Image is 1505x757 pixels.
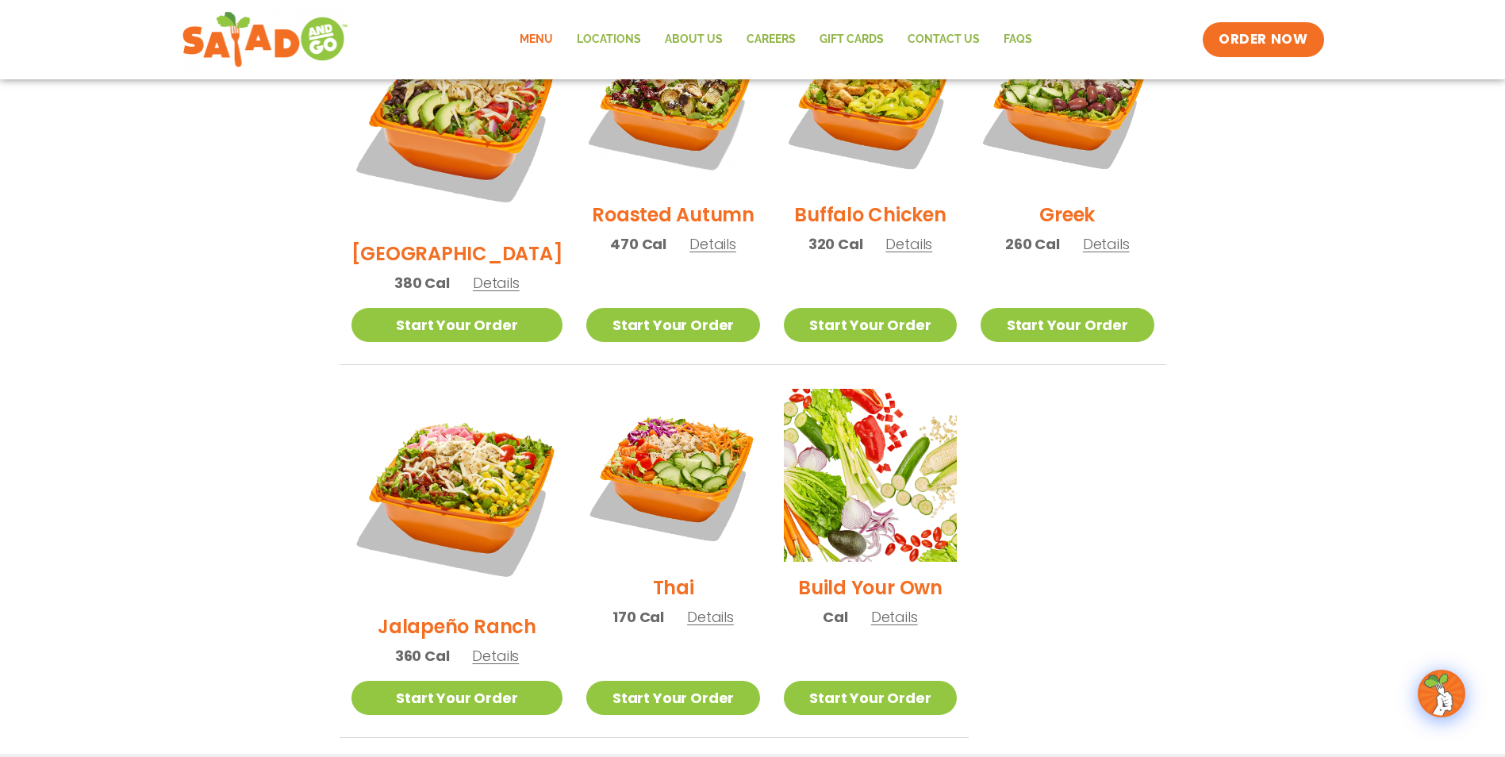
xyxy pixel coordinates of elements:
[784,16,957,189] img: Product photo for Buffalo Chicken Salad
[689,234,736,254] span: Details
[1219,30,1307,49] span: ORDER NOW
[871,607,918,627] span: Details
[586,389,759,562] img: Product photo for Thai Salad
[395,645,450,667] span: 360 Cal
[1039,201,1095,229] h2: Greek
[586,681,759,715] a: Start Your Order
[885,234,932,254] span: Details
[808,233,863,255] span: 320 Cal
[394,272,450,294] span: 380 Cal
[508,21,1044,58] nav: Menu
[653,574,694,601] h2: Thai
[610,233,666,255] span: 470 Cal
[508,21,565,58] a: Menu
[378,613,536,640] h2: Jalapeño Ranch
[612,606,664,628] span: 170 Cal
[472,646,519,666] span: Details
[798,574,943,601] h2: Build Your Own
[981,16,1154,189] img: Product photo for Greek Salad
[823,606,847,628] span: Cal
[735,21,808,58] a: Careers
[1005,233,1060,255] span: 260 Cal
[182,8,349,71] img: new-SAG-logo-768×292
[351,389,563,601] img: Product photo for Jalapeño Ranch Salad
[687,607,734,627] span: Details
[351,681,563,715] a: Start Your Order
[1203,22,1323,57] a: ORDER NOW
[565,21,653,58] a: Locations
[784,308,957,342] a: Start Your Order
[808,21,896,58] a: GIFT CARDS
[1083,234,1130,254] span: Details
[896,21,992,58] a: Contact Us
[981,308,1154,342] a: Start Your Order
[586,16,759,189] img: Product photo for Roasted Autumn Salad
[351,16,563,228] img: Product photo for BBQ Ranch Salad
[351,240,563,267] h2: [GEOGRAPHIC_DATA]
[784,389,957,562] img: Product photo for Build Your Own
[592,201,754,229] h2: Roasted Autumn
[586,308,759,342] a: Start Your Order
[653,21,735,58] a: About Us
[351,308,563,342] a: Start Your Order
[1419,671,1464,716] img: wpChatIcon
[784,681,957,715] a: Start Your Order
[794,201,946,229] h2: Buffalo Chicken
[473,273,520,293] span: Details
[992,21,1044,58] a: FAQs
